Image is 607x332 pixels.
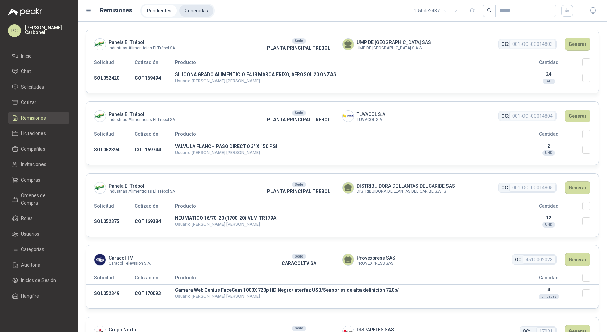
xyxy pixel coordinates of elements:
[8,24,21,37] div: PC
[135,69,175,87] td: COT169494
[292,182,306,187] div: Sede
[501,184,509,191] span: OC:
[8,158,69,171] a: Invitaciones
[515,58,582,69] th: Cantidad
[135,58,175,69] th: Cotización
[292,110,306,116] div: Sede
[21,52,32,60] span: Inicio
[8,50,69,62] a: Inicio
[515,215,582,220] p: 12
[357,254,395,262] span: Provexpress SAS
[175,78,260,83] span: Usuario: [PERSON_NAME] [PERSON_NAME]
[509,112,556,120] span: 001-OC -00014804
[515,130,582,141] th: Cantidad
[565,110,590,122] button: Generar
[292,254,306,259] div: Sede
[109,254,151,262] span: Caracol TV
[509,184,556,192] span: 001-OC -00014805
[292,38,306,44] div: Sede
[509,40,556,48] span: 001-OC -00014803
[8,259,69,271] a: Auditoria
[175,216,515,220] p: NEUMATICO 16/70-20 (1700-20) VLM TR179A
[357,262,395,265] span: PROVEXPRESS SAS
[515,71,582,77] p: 24
[565,253,590,266] button: Generar
[255,260,342,267] p: CARACOLTV SA
[501,40,509,48] span: OC:
[255,44,342,52] p: PLANTA PRINCIPAL TREBOL
[21,261,40,269] span: Auditoria
[135,141,175,158] td: COT169744
[539,294,559,299] div: Unidades
[135,285,175,302] td: COT170093
[142,5,177,17] a: Pendientes
[487,8,492,13] span: search
[21,114,46,122] span: Remisiones
[135,274,175,285] th: Cotización
[515,256,523,263] span: OC:
[135,202,175,213] th: Cotización
[21,130,46,137] span: Licitaciones
[8,81,69,93] a: Solicitudes
[86,69,135,87] td: SOL052420
[175,130,515,141] th: Producto
[343,111,354,122] img: Company Logo
[21,68,31,75] span: Chat
[582,69,599,87] td: Seleccionar/deseleccionar
[21,99,36,106] span: Cotizar
[255,116,342,123] p: PLANTA PRINCIPAL TREBOL
[86,285,135,302] td: SOL052349
[94,39,106,50] img: Company Logo
[175,144,515,149] p: VALVULA FLANCH PASO DIRECTO 3" X 150 PSI
[357,182,455,190] span: DISTRIBUIDORA DE LLANTAS DEL CARIBE SAS
[21,161,46,168] span: Invitaciones
[8,127,69,140] a: Licitaciones
[582,274,599,285] th: Seleccionar/deseleccionar
[86,202,135,213] th: Solicitud
[175,222,260,227] span: Usuario: [PERSON_NAME] [PERSON_NAME]
[8,228,69,240] a: Usuarios
[357,111,387,118] span: TUVACOL S.A.
[25,25,69,35] p: [PERSON_NAME] Carbonell
[86,274,135,285] th: Solicitud
[86,213,135,230] td: SOL052375
[135,213,175,230] td: COT169384
[582,141,599,158] td: Seleccionar/deseleccionar
[542,150,555,156] div: UND
[582,130,599,141] th: Seleccionar/deseleccionar
[8,143,69,155] a: Compañías
[21,230,39,238] span: Usuarios
[100,6,132,15] h1: Remisiones
[8,290,69,302] a: Hangfire
[94,182,106,193] img: Company Logo
[135,130,175,141] th: Cotización
[21,83,44,91] span: Solicitudes
[109,39,175,46] span: Panela El Trébol
[94,111,106,122] img: Company Logo
[515,143,582,149] p: 2
[21,277,56,284] span: Inicios de Sesión
[179,5,213,17] a: Generadas
[357,190,455,193] span: DISTRIBUIDORA DE LLANTAS DEL CARIBE S.A...S
[515,202,582,213] th: Cantidad
[86,58,135,69] th: Solicitud
[175,150,260,155] span: Usuario: [PERSON_NAME] [PERSON_NAME]
[8,243,69,256] a: Categorías
[109,46,175,50] span: Industrias Alimenticias El Trébol SA
[582,285,599,302] td: Seleccionar/deseleccionar
[175,274,515,285] th: Producto
[21,192,63,207] span: Órdenes de Compra
[542,222,555,228] div: UND
[8,189,69,209] a: Órdenes de Compra
[21,292,39,300] span: Hangfire
[582,213,599,230] td: Seleccionar/deseleccionar
[357,118,387,122] span: TUVACOL S.A.
[86,130,135,141] th: Solicitud
[292,326,306,331] div: Sede
[8,174,69,186] a: Compras
[109,111,175,118] span: Panela El Trébol
[8,274,69,287] a: Inicios de Sesión
[175,288,515,292] p: Camara Web Genius FaceCam 1000X 720p HD Negro/Interfaz USB/Sensor es de alta definición 720p/
[543,79,555,84] div: GAL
